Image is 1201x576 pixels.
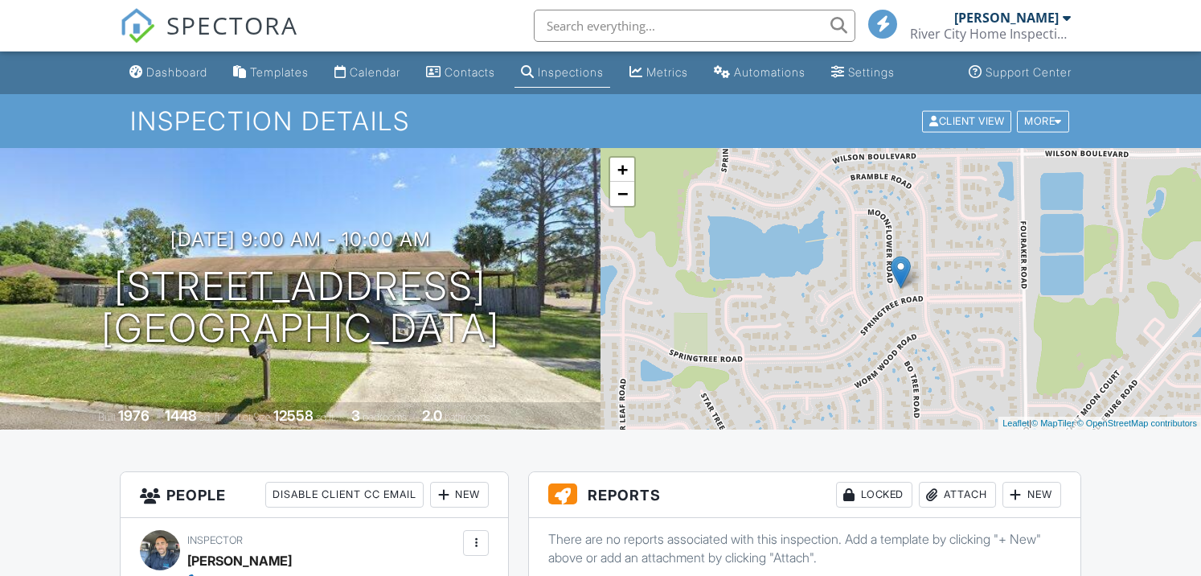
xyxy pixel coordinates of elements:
[98,411,116,423] span: Built
[445,65,495,79] div: Contacts
[420,58,502,88] a: Contacts
[986,65,1072,79] div: Support Center
[363,411,407,423] span: bedrooms
[165,407,197,424] div: 1448
[121,472,508,518] h3: People
[227,58,315,88] a: Templates
[919,482,996,508] div: Attach
[962,58,1078,88] a: Support Center
[707,58,812,88] a: Automations (Basic)
[118,407,150,424] div: 1976
[998,417,1201,430] div: |
[610,158,634,182] a: Zoom in
[130,107,1071,135] h1: Inspection Details
[445,411,490,423] span: bathrooms
[170,228,431,250] h3: [DATE] 9:00 am - 10:00 am
[237,411,271,423] span: Lot Size
[825,58,901,88] a: Settings
[848,65,895,79] div: Settings
[534,10,855,42] input: Search everything...
[922,110,1011,132] div: Client View
[120,22,298,56] a: SPECTORA
[187,534,243,546] span: Inspector
[351,407,360,424] div: 3
[610,182,634,206] a: Zoom out
[316,411,336,423] span: sq.ft.
[199,411,222,423] span: sq. ft.
[350,65,400,79] div: Calendar
[273,407,314,424] div: 12558
[187,549,292,573] div: [PERSON_NAME]
[529,472,1080,518] h3: Reports
[328,58,407,88] a: Calendar
[836,482,912,508] div: Locked
[1031,418,1075,428] a: © MapTiler
[166,8,298,42] span: SPECTORA
[514,58,610,88] a: Inspections
[123,58,214,88] a: Dashboard
[954,10,1059,26] div: [PERSON_NAME]
[623,58,695,88] a: Metrics
[538,65,604,79] div: Inspections
[422,407,442,424] div: 2.0
[265,482,424,508] div: Disable Client CC Email
[910,26,1071,42] div: River City Home Inspections
[548,530,1060,566] p: There are no reports associated with this inspection. Add a template by clicking "+ New" above or...
[120,8,155,43] img: The Best Home Inspection Software - Spectora
[1002,418,1029,428] a: Leaflet
[146,65,207,79] div: Dashboard
[1077,418,1197,428] a: © OpenStreetMap contributors
[430,482,489,508] div: New
[734,65,805,79] div: Automations
[646,65,688,79] div: Metrics
[101,265,500,351] h1: [STREET_ADDRESS] [GEOGRAPHIC_DATA]
[920,114,1015,126] a: Client View
[250,65,309,79] div: Templates
[1017,110,1069,132] div: More
[1002,482,1061,508] div: New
